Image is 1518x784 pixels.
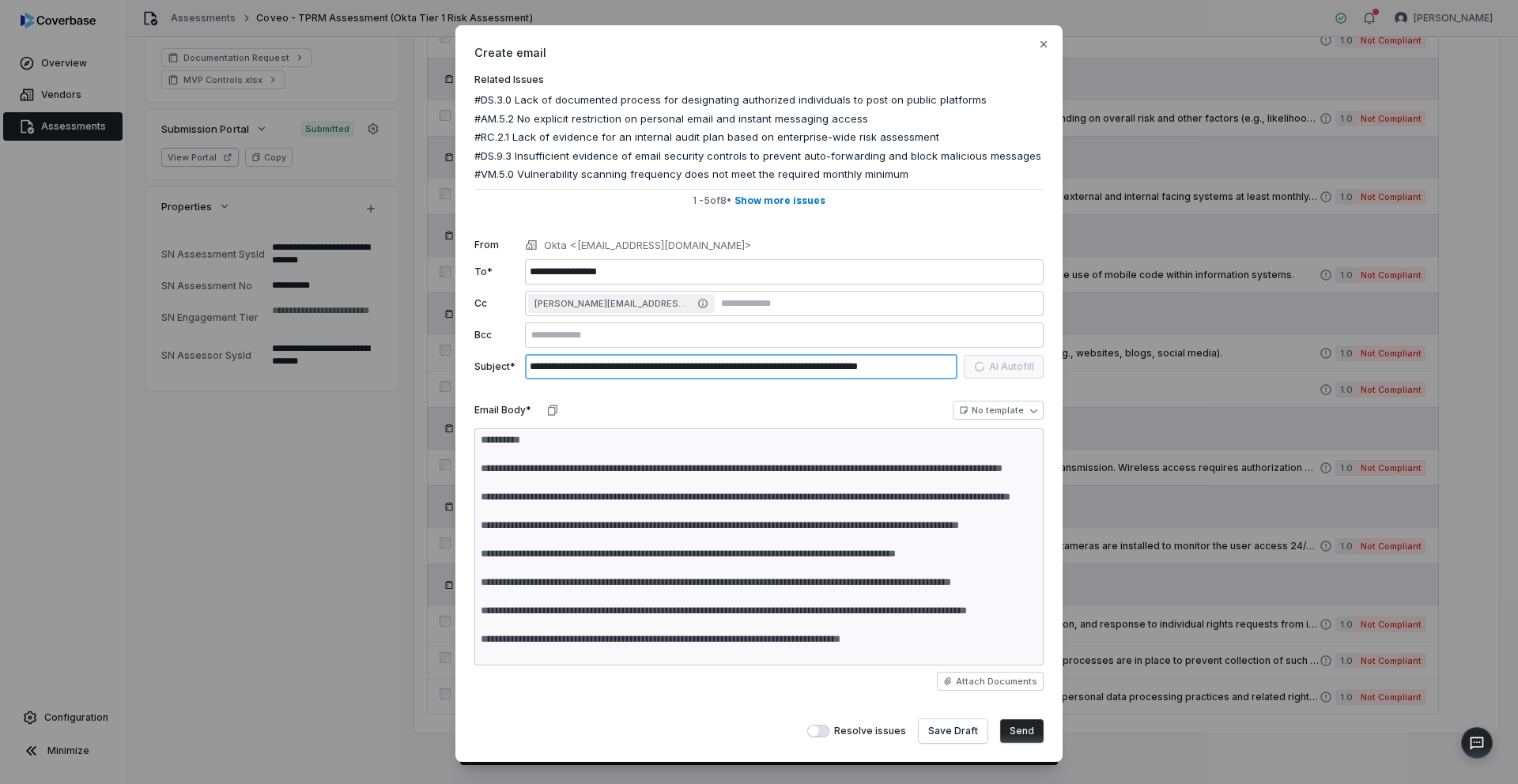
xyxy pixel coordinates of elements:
[474,404,531,416] label: Email Body*
[474,149,1041,164] span: #DS.9.3 Insufficient evidence of email security controls to prevent auto-forwarding and block mal...
[474,167,908,183] span: #VM.5.0 Vulnerability scanning frequency does not meet the required monthly minimum
[474,111,868,127] span: #AM.5.2 No explicit restriction on personal email and instant messaging access
[534,297,693,310] span: [PERSON_NAME][EMAIL_ADDRESS][DOMAIN_NAME]
[474,44,1044,61] span: Create email
[474,130,939,145] span: #RC.2.1 Lack of evidence for an internal audit plan based on enterprise-wide risk assessment
[834,725,906,737] span: Resolve issues
[474,73,1044,86] label: Related Issues
[919,719,987,743] button: Save Draft
[474,297,519,310] label: Cc
[474,239,519,251] label: From
[474,329,519,341] label: Bcc
[734,194,825,207] span: Show more issues
[956,676,1037,688] span: Attach Documents
[474,92,987,108] span: #DS.3.0 Lack of documented process for designating authorized individuals to post on public platf...
[474,189,1044,213] button: 1 -5of8• Show more issues
[937,672,1044,691] button: Attach Documents
[544,238,751,254] p: Okta <[EMAIL_ADDRESS][DOMAIN_NAME]>
[474,360,519,373] label: Subject*
[807,725,829,737] button: Resolve issues
[1000,719,1044,743] button: Send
